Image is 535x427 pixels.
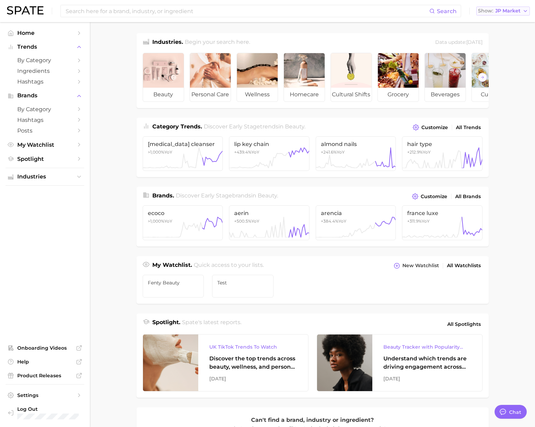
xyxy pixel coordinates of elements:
span: arencia [321,210,391,216]
span: All Watchlists [447,263,481,269]
h2: Begin your search here. [185,38,250,47]
span: Ingredients [17,68,73,74]
a: Onboarding Videos [6,343,84,353]
button: Brands [6,90,84,101]
span: Category Trends . [152,123,202,130]
span: [MEDICAL_DATA] cleanser [148,141,218,147]
div: UK TikTok Trends To Watch [209,343,297,351]
span: +384.4% YoY [321,219,346,224]
span: hair type [407,141,477,147]
span: +212.9% YoY [407,149,431,155]
a: Product Releases [6,370,84,381]
h2: Quick access to your lists. [194,261,264,271]
span: Customize [421,194,447,200]
span: Settings [17,392,73,398]
span: +241.6% YoY [321,149,345,155]
a: Help [6,357,84,367]
span: All Trends [456,125,481,130]
a: Hashtags [6,76,84,87]
a: Settings [6,390,84,400]
a: Test [212,275,274,298]
a: My Watchlist [6,139,84,150]
span: personal care [190,88,231,101]
span: Product Releases [17,372,73,379]
a: All Trends [454,123,483,132]
a: All Brands [453,192,483,201]
span: Hashtags [17,78,73,85]
span: Search [437,8,457,14]
span: New Watchlist [402,263,439,269]
span: beauty [258,192,277,199]
span: +439.4% YoY [234,149,259,155]
input: Search here for a brand, industry, or ingredient [65,5,429,17]
span: aerin [234,210,304,216]
h1: Spotlight. [152,318,180,330]
button: Customize [410,192,449,201]
span: by Category [17,106,73,113]
div: Understand which trends are driving engagement across platforms in the skin, hair, makeup, and fr... [383,355,471,371]
button: Scroll Right [478,73,487,82]
a: All Watchlists [445,261,483,270]
button: Customize [411,123,449,132]
a: almond nails+241.6%YoY [316,136,396,171]
a: arencia+384.4%YoY [316,205,396,240]
span: ecoco [148,210,218,216]
span: Posts [17,127,73,134]
a: france luxe+311.9%YoY [402,205,483,240]
a: Home [6,28,84,38]
span: culinary [472,88,513,101]
p: Can't find a brand, industry or ingredient? [233,416,392,425]
span: My Watchlist [17,142,73,148]
div: [DATE] [209,375,297,383]
img: SPATE [7,6,44,14]
span: Discover Early Stage brands in . [176,192,278,199]
a: All Spotlights [446,318,483,330]
span: YoY [148,149,172,155]
span: Spotlight [17,156,73,162]
a: Spotlight [6,154,84,164]
a: lip key chain+439.4%YoY [229,136,309,171]
div: Discover the top trends across beauty, wellness, and personal care on TikTok [GEOGRAPHIC_DATA]. [209,355,297,371]
span: YoY [148,219,172,224]
span: Show [478,9,493,13]
a: Fenty Beauty [143,275,204,298]
a: wellness [237,53,278,102]
a: homecare [284,53,325,102]
button: ShowJP Market [476,7,530,16]
a: cultural shifts [331,53,372,102]
h2: Spate's latest reports. [182,318,241,330]
a: grocery [378,53,419,102]
span: Hashtags [17,117,73,123]
div: [DATE] [383,375,471,383]
span: All Spotlights [447,320,481,328]
a: Beauty Tracker with Popularity IndexUnderstand which trends are driving engagement across platfor... [317,334,483,391]
h1: My Watchlist. [152,261,192,271]
a: personal care [190,53,231,102]
span: Trends [17,44,73,50]
a: [MEDICAL_DATA] cleanser>1,000%YoY [143,136,223,171]
span: Brands . [152,192,174,199]
span: Brands [17,93,73,99]
span: homecare [284,88,325,101]
span: >1,000% [148,219,164,224]
span: JP Market [495,9,520,13]
a: by Category [6,104,84,115]
a: culinary [471,53,513,102]
a: hair type+212.9%YoY [402,136,483,171]
div: Data update: [DATE] [435,38,483,47]
span: Fenty Beauty [148,280,199,285]
span: Home [17,30,73,36]
a: Log out. Currently logged in with e-mail yumi.toki@spate.nyc. [6,404,84,421]
span: beauty [143,88,184,101]
span: All Brands [455,194,481,200]
a: by Category [6,55,84,66]
span: Industries [17,174,73,180]
span: almond nails [321,141,391,147]
span: by Category [17,57,73,64]
span: Help [17,359,73,365]
span: france luxe [407,210,477,216]
a: Ingredients [6,66,84,76]
span: cultural shifts [331,88,372,101]
a: beauty [143,53,184,102]
span: Log Out [17,406,79,412]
